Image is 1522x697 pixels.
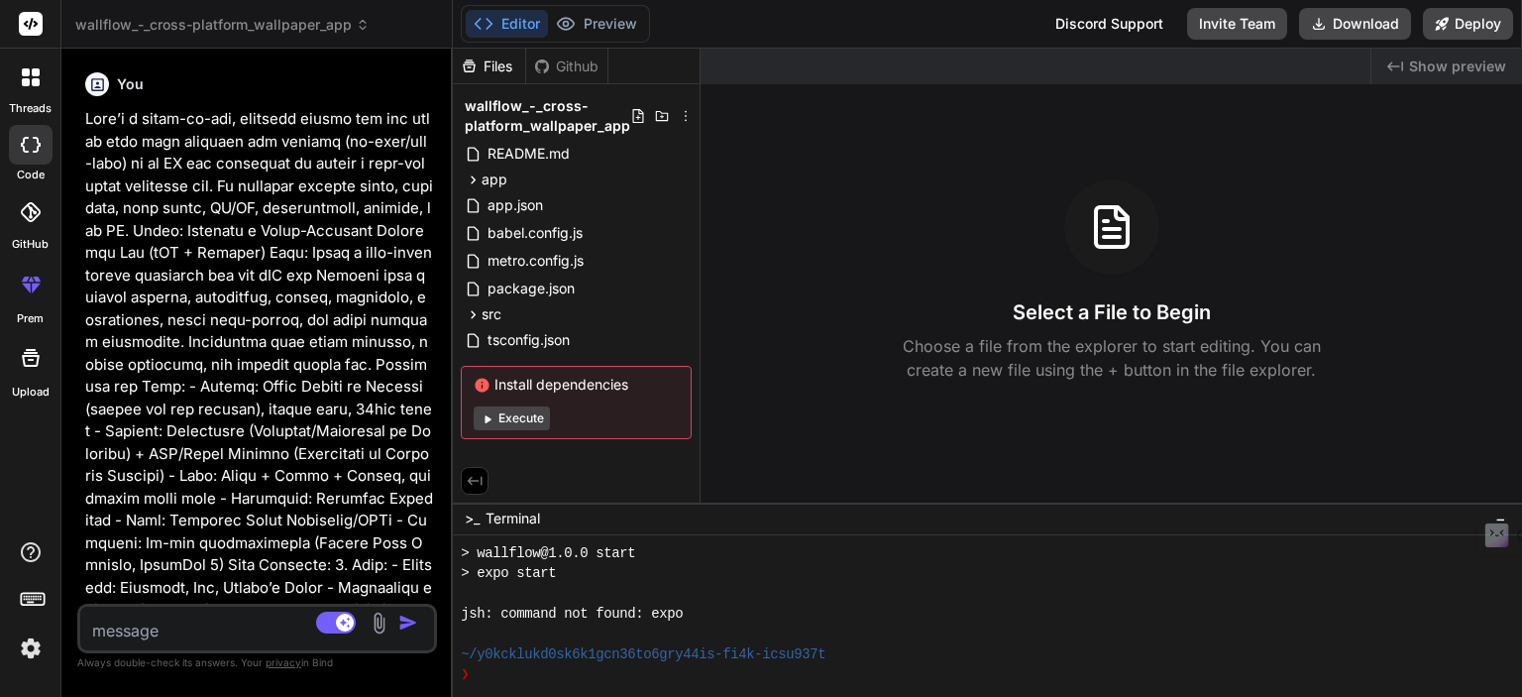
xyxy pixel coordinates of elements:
button: Execute [474,407,550,430]
span: ~/y0kcklukd0sk6k1gcn36to6gry44is-fi4k-icsu937t [461,644,825,664]
span: jsh: command not found: expo [461,604,683,624]
p: Always double-check its answers. Your in Bind [77,653,437,672]
span: Terminal [486,509,540,528]
h3: Select a File to Begin [1013,298,1211,326]
img: settings [14,632,48,665]
p: Choose a file from the explorer to start editing. You can create a new file using the + button in... [890,334,1334,382]
span: Show preview [1409,57,1506,76]
span: README.md [486,142,572,166]
label: threads [9,100,52,117]
div: Files [453,57,525,76]
img: attachment [368,612,390,635]
label: prem [17,310,44,327]
button: Deploy [1423,8,1513,40]
span: wallflow_-_cross-platform_wallpaper_app [465,96,630,136]
span: metro.config.js [486,249,586,273]
span: − [1495,509,1506,528]
span: tsconfig.json [486,328,572,352]
button: Editor [466,10,548,38]
div: Github [526,57,607,76]
label: Upload [12,384,50,401]
span: >_ [465,509,480,528]
span: Install dependencies [474,375,679,395]
span: > expo start [461,563,556,583]
span: app [482,170,507,189]
label: code [17,167,45,183]
span: privacy [266,656,301,668]
span: > wallflow@1.0.0 start [461,543,635,563]
button: Download [1299,8,1411,40]
span: wallflow_-_cross-platform_wallpaper_app [75,15,370,35]
label: GitHub [12,236,49,253]
span: package.json [486,277,577,300]
span: ❯ [461,664,470,684]
h6: You [117,74,144,94]
span: app.json [486,193,545,217]
img: icon [398,613,418,633]
span: src [482,304,501,324]
div: Discord Support [1043,8,1175,40]
span: babel.config.js [486,221,585,245]
button: Preview [548,10,645,38]
button: Invite Team [1187,8,1287,40]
